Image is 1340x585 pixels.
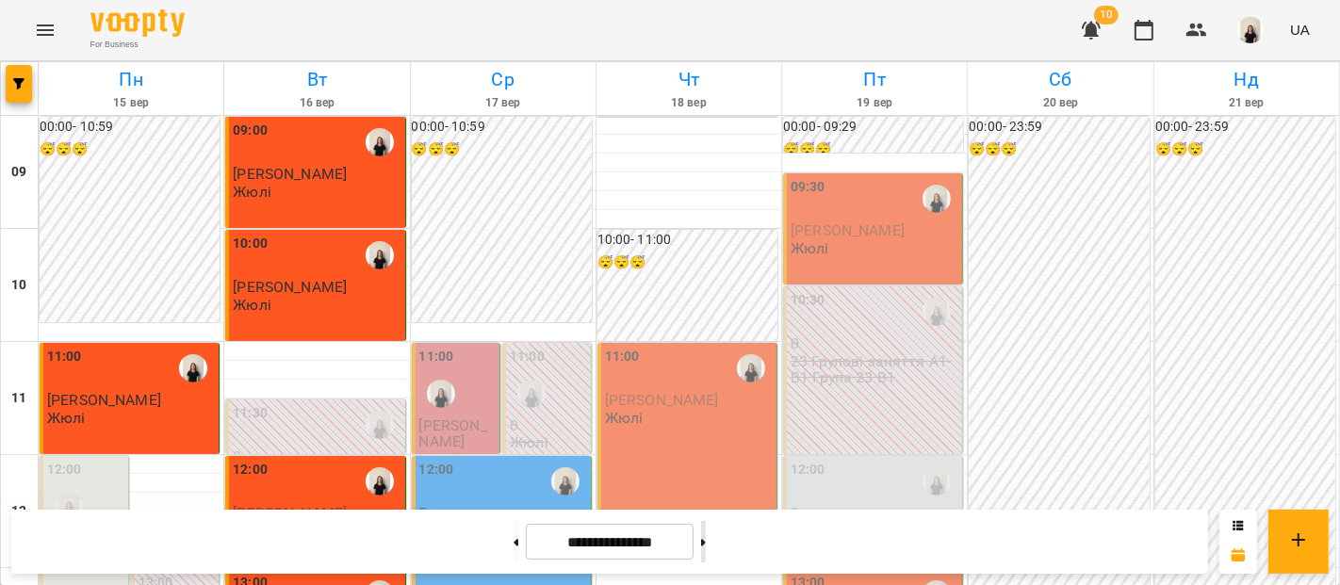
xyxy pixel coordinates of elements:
[1237,17,1264,43] img: a3bfcddf6556b8c8331b99a2d66cc7fb.png
[791,353,958,386] p: 23 Групові заняття А1-В1 Група 23 B1
[791,335,958,351] p: 0
[55,493,83,521] img: Жюлі
[599,94,778,112] h6: 18 вер
[47,391,161,409] span: [PERSON_NAME]
[597,230,777,251] h6: 10:00 - 11:00
[41,94,221,112] h6: 15 вер
[90,9,185,37] img: Voopty Logo
[791,290,825,311] label: 10:30
[227,65,406,94] h6: Вт
[517,380,546,408] img: Жюлі
[923,467,951,496] img: Жюлі
[969,117,1149,138] h6: 00:00 - 23:59
[923,298,951,326] img: Жюлі
[971,65,1150,94] h6: Сб
[419,347,454,367] label: 11:00
[605,410,644,426] p: Жюлі
[412,117,592,138] h6: 00:00 - 10:59
[414,65,593,94] h6: Ср
[40,117,220,138] h6: 00:00 - 10:59
[783,117,963,138] h6: 00:00 - 09:29
[366,128,394,156] img: Жюлі
[791,177,825,198] label: 09:30
[366,241,394,269] img: Жюлі
[605,391,719,409] span: [PERSON_NAME]
[1155,117,1335,138] h6: 00:00 - 23:59
[414,94,593,112] h6: 17 вер
[923,185,951,213] img: Жюлі
[419,460,454,480] label: 12:00
[366,411,394,439] img: Жюлі
[412,139,592,160] h6: 😴😴😴
[1155,139,1335,160] h6: 😴😴😴
[47,410,86,426] p: Жюлі
[23,8,68,53] button: Menu
[179,354,207,382] img: Жюлі
[1290,20,1310,40] span: UA
[233,460,268,480] label: 12:00
[551,467,580,496] img: Жюлі
[791,221,905,239] span: [PERSON_NAME]
[419,450,497,499] p: індивідуальне заняття 50 хв
[971,94,1150,112] h6: 20 вер
[233,121,268,141] label: 09:00
[969,139,1149,160] h6: 😴😴😴
[597,252,777,273] h6: 😴😴😴
[419,416,487,450] span: [PERSON_NAME]
[1157,94,1336,112] h6: 21 вер
[233,403,268,424] label: 11:30
[785,65,964,94] h6: Пт
[366,467,394,496] img: Жюлі
[783,139,963,160] h6: 😴😴😴
[90,39,185,51] span: For Business
[41,65,221,94] h6: Пн
[791,240,829,256] p: Жюлі
[233,297,271,313] p: Жюлі
[40,139,220,160] h6: 😴😴😴
[605,347,640,367] label: 11:00
[233,165,347,183] span: [PERSON_NAME]
[510,347,545,367] label: 11:00
[1283,12,1317,47] button: UA
[737,354,765,382] img: Жюлі
[233,278,347,296] span: [PERSON_NAME]
[227,94,406,112] h6: 16 вер
[1094,6,1119,24] span: 10
[11,275,26,296] h6: 10
[1157,65,1336,94] h6: Нд
[11,388,26,409] h6: 11
[11,162,26,183] h6: 09
[233,234,268,254] label: 10:00
[785,94,964,112] h6: 19 вер
[233,448,400,464] p: 0
[427,380,455,408] img: Жюлі
[47,460,82,480] label: 12:00
[599,65,778,94] h6: Чт
[510,417,587,433] p: 0
[791,460,825,480] label: 12:00
[233,184,271,200] p: Жюлі
[47,347,82,367] label: 11:00
[510,434,548,450] p: Жюлі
